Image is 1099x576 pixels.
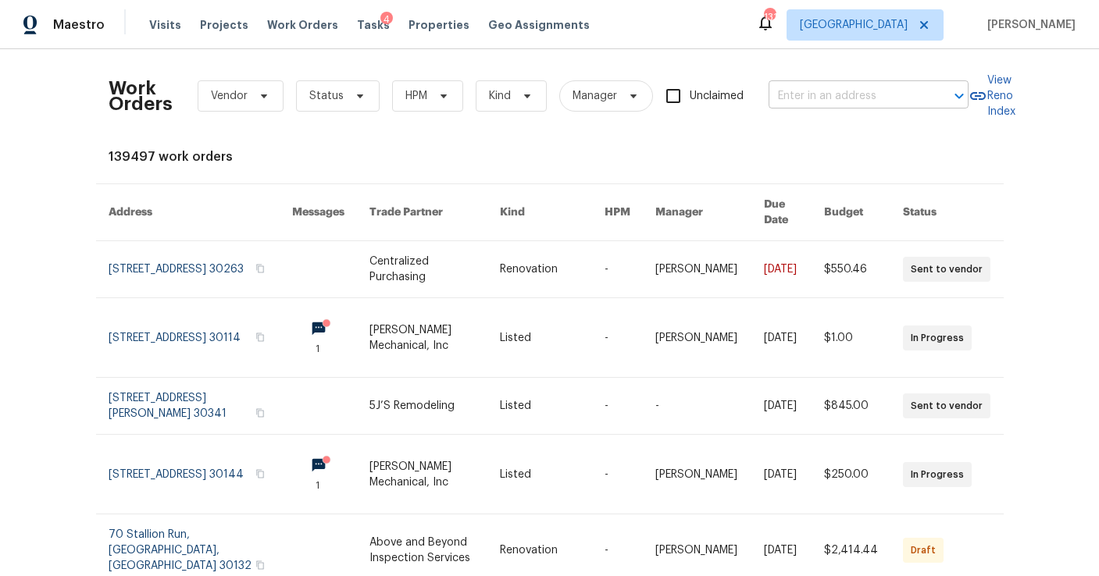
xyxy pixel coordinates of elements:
[487,378,592,435] td: Listed
[109,80,173,112] h2: Work Orders
[643,298,751,378] td: [PERSON_NAME]
[592,241,643,298] td: -
[800,17,908,33] span: [GEOGRAPHIC_DATA]
[357,20,390,30] span: Tasks
[357,184,487,241] th: Trade Partner
[409,17,469,33] span: Properties
[405,88,427,104] span: HPM
[487,298,592,378] td: Listed
[253,330,267,344] button: Copy Address
[489,88,511,104] span: Kind
[109,149,991,165] div: 139497 work orders
[253,467,267,481] button: Copy Address
[96,184,280,241] th: Address
[592,378,643,435] td: -
[357,435,487,514] td: [PERSON_NAME] Mechanical, Inc
[267,17,338,33] span: Work Orders
[643,241,751,298] td: [PERSON_NAME]
[769,84,925,108] input: Enter in an address
[690,88,744,105] span: Unclaimed
[573,88,617,104] span: Manager
[200,17,248,33] span: Projects
[357,378,487,435] td: 5J’S Remodeling
[969,73,1015,119] a: View Reno Index
[487,435,592,514] td: Listed
[211,88,248,104] span: Vendor
[643,378,751,435] td: -
[253,558,267,572] button: Copy Address
[357,241,487,298] td: Centralized Purchasing
[253,261,267,276] button: Copy Address
[643,184,751,241] th: Manager
[488,17,590,33] span: Geo Assignments
[948,85,970,107] button: Open
[149,17,181,33] span: Visits
[53,17,105,33] span: Maestro
[592,298,643,378] td: -
[280,184,357,241] th: Messages
[643,435,751,514] td: [PERSON_NAME]
[764,9,775,25] div: 131
[812,184,890,241] th: Budget
[592,435,643,514] td: -
[890,184,1003,241] th: Status
[253,406,267,420] button: Copy Address
[357,298,487,378] td: [PERSON_NAME] Mechanical, Inc
[592,184,643,241] th: HPM
[981,17,1076,33] span: [PERSON_NAME]
[380,12,393,27] div: 4
[751,184,812,241] th: Due Date
[487,184,592,241] th: Kind
[309,88,344,104] span: Status
[487,241,592,298] td: Renovation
